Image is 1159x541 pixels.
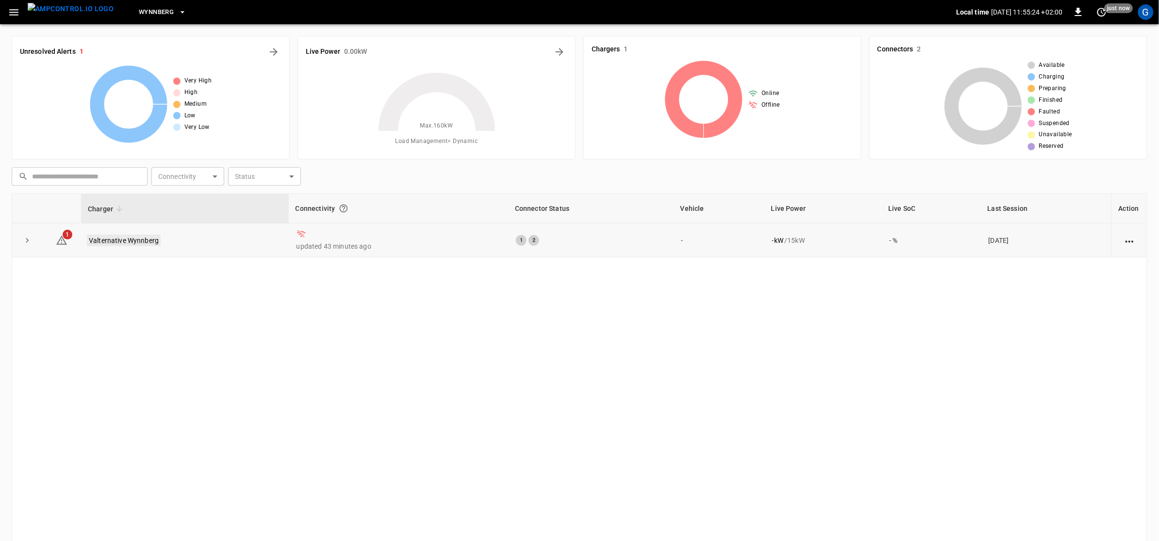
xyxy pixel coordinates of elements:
[1039,107,1060,117] span: Faulted
[306,47,340,57] h6: Live Power
[1039,95,1063,105] span: Finished
[762,100,780,110] span: Offline
[396,137,478,146] span: Load Management = Dynamic
[184,111,196,121] span: Low
[266,44,281,60] button: All Alerts
[344,47,367,57] h6: 0.00 kW
[1094,4,1109,20] button: set refresh interval
[184,76,212,86] span: Very High
[1124,236,1136,245] div: action cell options
[87,235,161,246] a: Valternative Wynnberg
[1039,72,1065,82] span: Charging
[772,236,874,245] div: / 15 kW
[674,223,764,257] td: -
[882,223,981,257] td: - %
[981,223,1111,257] td: [DATE]
[1111,194,1147,223] th: Action
[508,194,674,223] th: Connector Status
[20,47,76,57] h6: Unresolved Alerts
[992,7,1063,17] p: [DATE] 11:55:24 +02:00
[1039,142,1064,151] span: Reserved
[674,194,764,223] th: Vehicle
[762,89,779,98] span: Online
[592,44,620,55] h6: Chargers
[1138,4,1154,20] div: profile-icon
[1039,84,1067,94] span: Preparing
[63,230,72,239] span: 1
[956,7,990,17] p: Local time
[981,194,1111,223] th: Last Session
[20,233,34,248] button: expand row
[624,44,628,55] h6: 1
[764,194,882,223] th: Live Power
[1039,130,1072,140] span: Unavailable
[135,3,190,22] button: Wynnberg
[552,44,567,60] button: Energy Overview
[56,236,67,243] a: 1
[184,99,207,109] span: Medium
[420,121,453,131] span: Max. 160 kW
[882,194,981,223] th: Live SoC
[917,44,921,55] h6: 2
[878,44,913,55] h6: Connectors
[80,47,83,57] h6: 1
[296,200,501,217] div: Connectivity
[28,3,114,15] img: ampcontrol.io logo
[297,241,500,251] p: updated 43 minutes ago
[184,123,210,132] span: Very Low
[772,236,783,245] p: - kW
[1039,61,1065,70] span: Available
[184,88,198,97] span: High
[88,203,126,215] span: Charger
[335,200,352,217] button: Connection between the charger and our software.
[529,235,539,246] div: 2
[516,235,527,246] div: 1
[1039,119,1070,128] span: Suspended
[139,7,174,18] span: Wynnberg
[1105,3,1133,13] span: just now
